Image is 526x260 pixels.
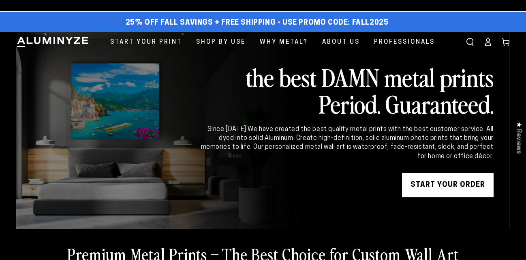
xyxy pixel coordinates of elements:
div: Since [DATE] We have created the best quality metal prints with the best customer service. All dy... [199,125,494,161]
div: Click to open Judge.me floating reviews tab [511,115,526,160]
a: Shop By Use [190,32,252,53]
span: Shop By Use [196,37,246,48]
span: Professionals [374,37,435,48]
summary: Search our site [461,33,479,51]
span: 25% off FALL Savings + Free Shipping - Use Promo Code: FALL2025 [126,19,389,27]
a: START YOUR Order [402,173,494,197]
img: Aluminyze [16,36,89,48]
span: About Us [322,37,360,48]
h2: the best DAMN metal prints Period. Guaranteed. [199,63,494,117]
span: Why Metal? [260,37,308,48]
a: About Us [316,32,366,53]
a: Why Metal? [254,32,314,53]
a: Professionals [368,32,441,53]
a: Start Your Print [104,32,188,53]
span: Start Your Print [110,37,182,48]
